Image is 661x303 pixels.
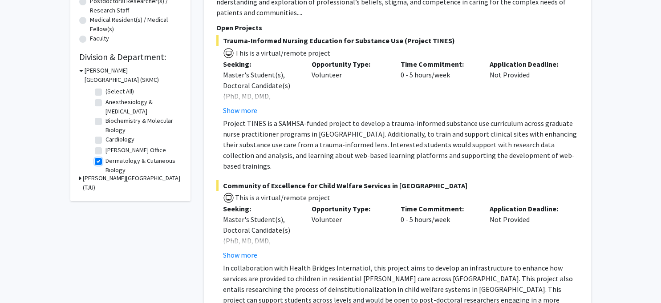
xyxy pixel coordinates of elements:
[234,193,330,202] span: This is a virtual/remote project
[401,59,476,69] p: Time Commitment:
[90,34,109,43] label: Faculty
[105,87,134,96] label: (Select All)
[216,22,579,33] p: Open Projects
[223,105,257,116] button: Show more
[223,69,299,112] div: Master's Student(s), Doctoral Candidate(s) (PhD, MD, DMD, PharmD, etc.)
[223,214,299,289] div: Master's Student(s), Doctoral Candidate(s) (PhD, MD, DMD, PharmD, etc.), Postdoctoral Researcher(...
[305,59,394,116] div: Volunteer
[85,66,182,85] h3: [PERSON_NAME][GEOGRAPHIC_DATA] (SKMC)
[105,135,134,144] label: Cardiology
[79,52,182,62] h2: Division & Department:
[216,180,579,191] span: Community of Excellence for Child Welfare Services in [GEOGRAPHIC_DATA]
[105,145,166,155] label: [PERSON_NAME] Office
[394,203,483,260] div: 0 - 5 hours/week
[105,97,179,116] label: Anesthesiology & [MEDICAL_DATA]
[305,203,394,260] div: Volunteer
[223,59,299,69] p: Seeking:
[216,35,579,46] span: Trauma-Informed Nursing Education for Substance Use (Project TINES)
[490,59,565,69] p: Application Deadline:
[90,15,182,34] label: Medical Resident(s) / Medical Fellow(s)
[105,116,179,135] label: Biochemistry & Molecular Biology
[401,203,476,214] p: Time Commitment:
[312,59,387,69] p: Opportunity Type:
[483,59,572,116] div: Not Provided
[83,174,182,192] h3: [PERSON_NAME][GEOGRAPHIC_DATA] (TJU)
[7,263,38,296] iframe: Chat
[394,59,483,116] div: 0 - 5 hours/week
[483,203,572,260] div: Not Provided
[223,118,579,171] p: Project TINES is a SAMHSA-funded project to develop a trauma-informed substance use curriculum ac...
[223,203,299,214] p: Seeking:
[223,250,257,260] button: Show more
[234,48,330,57] span: This is a virtual/remote project
[105,156,179,175] label: Dermatology & Cutaneous Biology
[312,203,387,214] p: Opportunity Type:
[490,203,565,214] p: Application Deadline:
